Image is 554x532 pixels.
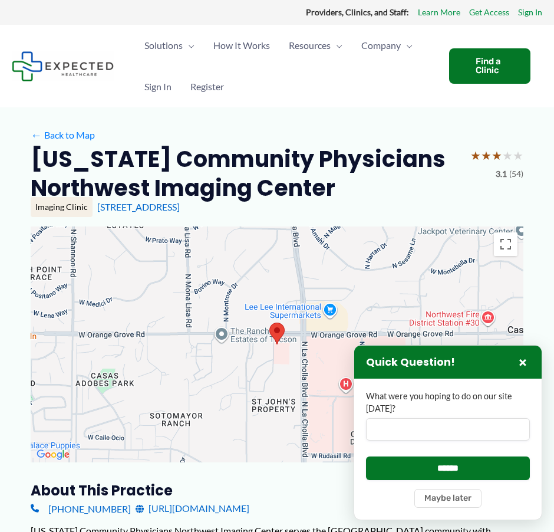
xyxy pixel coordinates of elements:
label: What were you hoping to do on our site [DATE]? [366,390,530,415]
span: Solutions [144,25,183,66]
a: SolutionsMenu Toggle [135,25,204,66]
a: Learn More [418,5,460,20]
img: Google [34,447,72,462]
span: Menu Toggle [183,25,194,66]
div: Imaging Clinic [31,197,93,217]
a: Find a Clinic [449,48,530,84]
span: ★ [513,145,523,166]
a: [STREET_ADDRESS] [97,201,180,212]
span: 3.1 [496,166,507,182]
span: How It Works [213,25,270,66]
nav: Primary Site Navigation [135,25,437,107]
a: Sign In [135,66,181,107]
h2: [US_STATE] Community Physicians Northwest Imaging Center [31,145,461,203]
h3: Quick Question! [366,356,455,369]
img: Expected Healthcare Logo - side, dark font, small [12,51,114,81]
button: Maybe later [414,489,482,508]
span: Menu Toggle [401,25,413,66]
a: CompanyMenu Toggle [352,25,422,66]
span: ★ [470,145,481,166]
span: ← [31,129,42,140]
a: [PHONE_NUMBER] [31,500,131,517]
span: ★ [481,145,492,166]
button: Close [516,355,530,369]
a: ResourcesMenu Toggle [279,25,352,66]
span: Register [190,66,224,107]
a: Get Access [469,5,509,20]
a: How It Works [204,25,279,66]
a: [URL][DOMAIN_NAME] [136,500,249,517]
span: ★ [492,145,502,166]
span: ★ [502,145,513,166]
span: Resources [289,25,331,66]
a: Register [181,66,233,107]
span: Company [361,25,401,66]
a: Sign In [518,5,542,20]
span: Sign In [144,66,172,107]
button: Toggle fullscreen view [494,232,517,256]
a: ←Back to Map [31,126,95,144]
h3: About this practice [31,481,523,500]
a: Open this area in Google Maps (opens a new window) [34,447,72,462]
span: Menu Toggle [331,25,342,66]
strong: Providers, Clinics, and Staff: [306,7,409,17]
span: (54) [509,166,523,182]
